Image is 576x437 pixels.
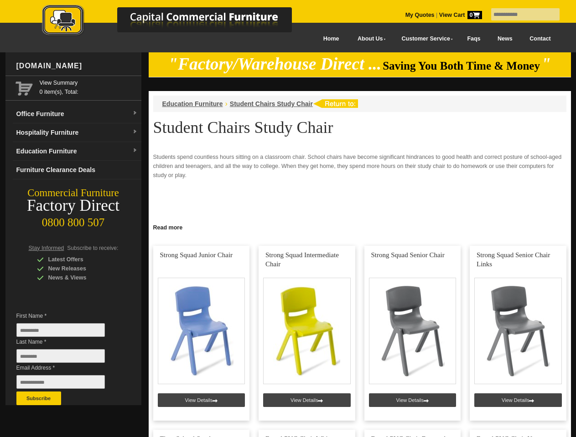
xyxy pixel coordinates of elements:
a: Capital Commercial Furniture Logo [17,5,336,41]
a: Click to read more [149,221,571,232]
input: Email Address * [16,375,105,389]
span: Subscribe to receive: [67,245,118,251]
div: [DOMAIN_NAME] [13,52,141,80]
a: Furniture Clearance Deals [13,161,141,179]
span: Email Address * [16,363,119,372]
a: My Quotes [405,12,435,18]
a: Contact [521,29,559,49]
a: View Cart0 [437,12,482,18]
a: About Us [348,29,391,49]
button: Subscribe [16,391,61,405]
a: Education Furniture [162,100,223,107]
a: Faqs [459,29,489,49]
a: Education Furnituredropdown [13,142,141,161]
span: Last Name * [16,337,119,346]
div: New Releases [37,264,124,273]
div: Factory Direct [5,199,141,212]
img: dropdown [132,111,138,116]
li: › [225,99,228,108]
a: Office Furnituredropdown [13,105,141,123]
div: Latest Offers [37,255,124,264]
span: Saving You Both Time & Money [383,60,540,72]
input: Last Name * [16,349,105,363]
div: Commercial Furniture [5,187,141,199]
input: First Name * [16,323,105,337]
a: Customer Service [391,29,458,49]
a: Hospitality Furnituredropdown [13,123,141,142]
img: Capital Commercial Furniture Logo [17,5,336,38]
p: Students spend countless hours sitting on a classroom chair. School chairs have become significan... [153,152,566,180]
img: dropdown [132,129,138,135]
span: Stay Informed [29,245,64,251]
em: "Factory/Warehouse Direct ... [168,55,381,73]
div: News & Views [37,273,124,282]
a: Student Chairs Study Chair [230,100,313,107]
span: 0 item(s), Total: [40,78,138,95]
a: View Summary [40,78,138,87]
div: 0800 800 507 [5,212,141,229]
h1: Student Chairs Study Chair [153,119,566,136]
em: " [541,55,551,73]
span: 0 [467,11,482,19]
img: dropdown [132,148,138,153]
a: News [489,29,521,49]
img: return to [313,99,358,108]
strong: View Cart [439,12,482,18]
span: First Name * [16,311,119,320]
